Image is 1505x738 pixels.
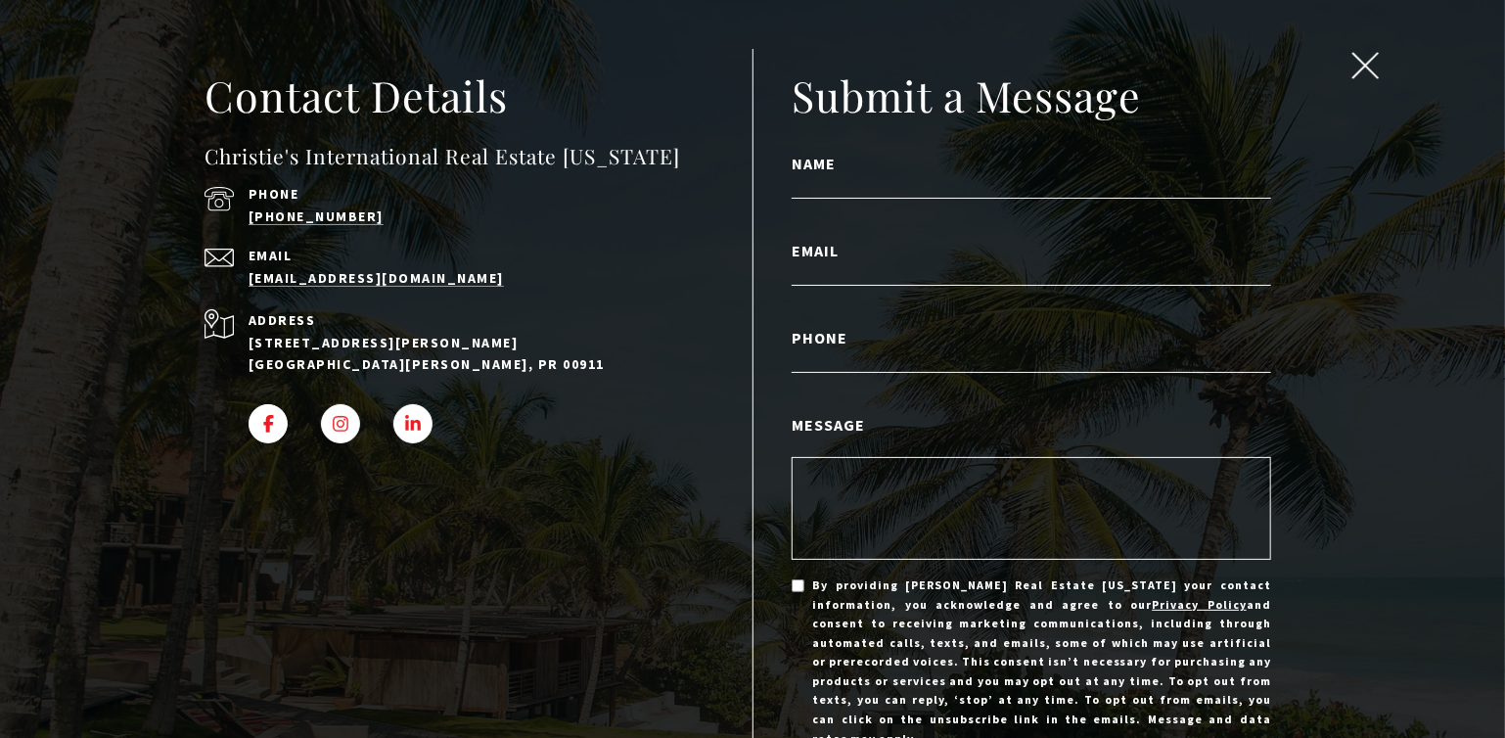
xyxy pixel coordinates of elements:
p: Address [249,309,698,331]
label: Name [792,151,1271,176]
a: call (939) 337-3000 [249,208,384,225]
p: Phone [249,187,698,201]
a: Privacy Policy - open in a new tab [1152,597,1247,612]
a: INSTAGRAM - open in a new tab [321,404,360,443]
p: Email [249,249,698,262]
button: close modal [1347,52,1385,85]
label: Email [792,238,1271,263]
h2: Submit a Message [792,69,1271,123]
input: By providing [PERSON_NAME] Real Estate [US_STATE] your contact information, you acknowledge and a... [792,579,804,592]
h4: Christie's International Real Estate [US_STATE] [205,141,752,172]
a: FACEBOOK - open in a new tab [249,404,288,443]
p: [STREET_ADDRESS][PERSON_NAME] [GEOGRAPHIC_DATA][PERSON_NAME], PR 00911 [249,332,698,376]
h2: Contact Details [205,69,752,123]
a: [EMAIL_ADDRESS][DOMAIN_NAME] [249,269,504,287]
label: Phone [792,325,1271,350]
a: LINKEDIN - open in a new tab [393,404,433,443]
label: Message [792,412,1271,438]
